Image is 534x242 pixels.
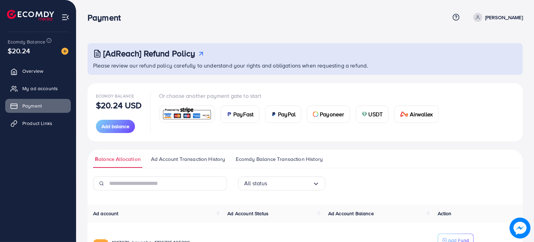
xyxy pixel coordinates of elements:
[227,210,269,217] span: Ad Account Status
[61,48,68,55] img: image
[369,110,383,118] span: USDT
[22,68,43,75] span: Overview
[265,106,301,123] a: cardPayPal
[268,178,313,189] input: Search for option
[244,178,268,189] span: All status
[438,210,452,217] span: Action
[22,102,42,109] span: Payment
[510,218,531,239] img: image
[8,46,30,56] span: $20.24
[400,111,408,117] img: card
[7,10,54,21] img: logo
[61,13,69,21] img: menu
[328,210,374,217] span: Ad Account Balance
[220,106,260,123] a: cardPayFast
[96,93,134,99] span: Ecomdy Balance
[93,210,119,217] span: Ad account
[88,13,126,23] h3: Payment
[238,177,325,190] div: Search for option
[278,110,295,118] span: PayPal
[22,85,58,92] span: My ad accounts
[93,61,519,70] p: Please review our refund policy carefully to understand your rights and obligations when requesti...
[233,110,254,118] span: PayFast
[5,81,71,95] a: My ad accounts
[95,155,141,163] span: Balance Allocation
[159,92,445,100] p: Or choose another payment gate to start
[313,111,318,117] img: card
[151,155,225,163] span: Ad Account Transaction History
[5,99,71,113] a: Payment
[161,107,213,122] img: card
[410,110,433,118] span: Airwallex
[320,110,344,118] span: Payoneer
[22,120,52,127] span: Product Links
[103,48,195,58] h3: [AdReach] Refund Policy
[96,120,135,133] button: Add balance
[362,111,367,117] img: card
[8,38,45,45] span: Ecomdy Balance
[5,116,71,130] a: Product Links
[101,123,129,130] span: Add balance
[236,155,323,163] span: Ecomdy Balance Transaction History
[5,64,71,78] a: Overview
[159,106,215,123] a: card
[485,13,523,22] p: [PERSON_NAME]
[226,111,232,117] img: card
[96,101,142,109] p: $20.24 USD
[271,111,277,117] img: card
[307,106,350,123] a: cardPayoneer
[471,13,523,22] a: [PERSON_NAME]
[356,106,389,123] a: cardUSDT
[394,106,439,123] a: cardAirwallex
